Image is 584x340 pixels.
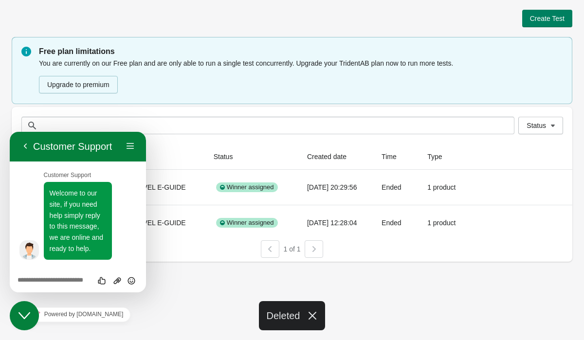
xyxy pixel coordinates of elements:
[86,144,128,154] div: Group of buttons
[382,178,412,197] div: Ended
[378,148,410,165] button: Time
[283,245,300,253] span: 1 of 1
[527,122,546,129] span: Status
[86,144,101,154] div: Rate this chat
[427,178,462,197] div: 1 product
[10,301,41,330] iframe: chat widget
[113,213,198,233] div: BALI TRAVEL E-GUIDE
[307,213,366,233] div: [DATE] 12:28:04
[307,178,366,197] div: [DATE] 20:29:56
[39,57,563,94] div: You are currently on our Free plan and are only able to run a single test concurrently. Upgrade y...
[518,117,563,134] button: Status
[216,218,278,228] div: Winner assigned
[100,144,114,154] button: Upload File
[303,148,360,165] button: Created date
[113,178,198,197] div: BALI TRAVEL E-GUIDE
[522,10,572,27] button: Create Test
[259,301,326,330] div: Deleted
[114,144,128,154] button: Insert emoji
[423,148,456,165] button: Type
[10,304,146,325] iframe: chat widget
[39,76,118,93] button: Upgrade to premium
[216,182,278,192] div: Winner assigned
[39,46,563,57] p: Free plan limitations
[530,15,565,22] span: Create Test
[427,213,462,233] div: 1 product
[210,148,247,165] button: Status
[382,213,412,233] div: Ended
[10,132,146,292] iframe: chat widget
